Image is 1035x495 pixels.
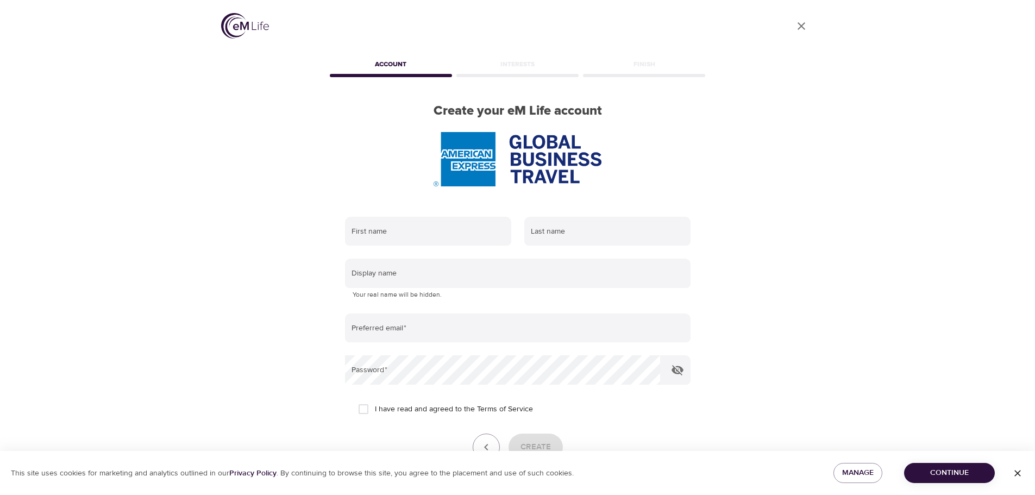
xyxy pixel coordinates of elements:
[913,466,986,480] span: Continue
[788,13,814,39] a: close
[833,463,882,483] button: Manage
[434,132,601,186] img: AmEx%20GBT%20logo.png
[353,290,683,300] p: Your real name will be hidden.
[904,463,995,483] button: Continue
[477,404,533,415] a: Terms of Service
[221,13,269,39] img: logo
[328,103,708,119] h2: Create your eM Life account
[229,468,277,478] a: Privacy Policy
[842,466,874,480] span: Manage
[375,404,533,415] span: I have read and agreed to the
